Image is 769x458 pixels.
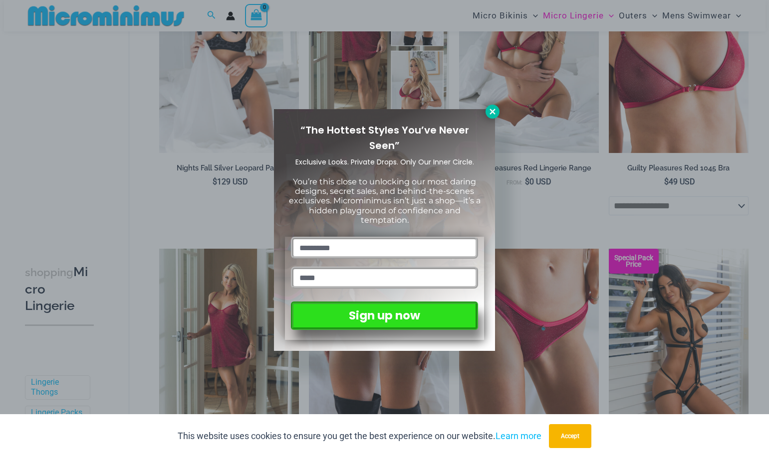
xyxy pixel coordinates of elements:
[300,123,469,153] span: “The Hottest Styles You’ve Never Seen”
[295,157,474,167] span: Exclusive Looks. Private Drops. Only Our Inner Circle.
[178,429,541,444] p: This website uses cookies to ensure you get the best experience on our website.
[549,424,591,448] button: Accept
[291,302,478,330] button: Sign up now
[496,431,541,441] a: Learn more
[289,177,481,225] span: You’re this close to unlocking our most daring designs, secret sales, and behind-the-scenes exclu...
[486,105,500,119] button: Close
